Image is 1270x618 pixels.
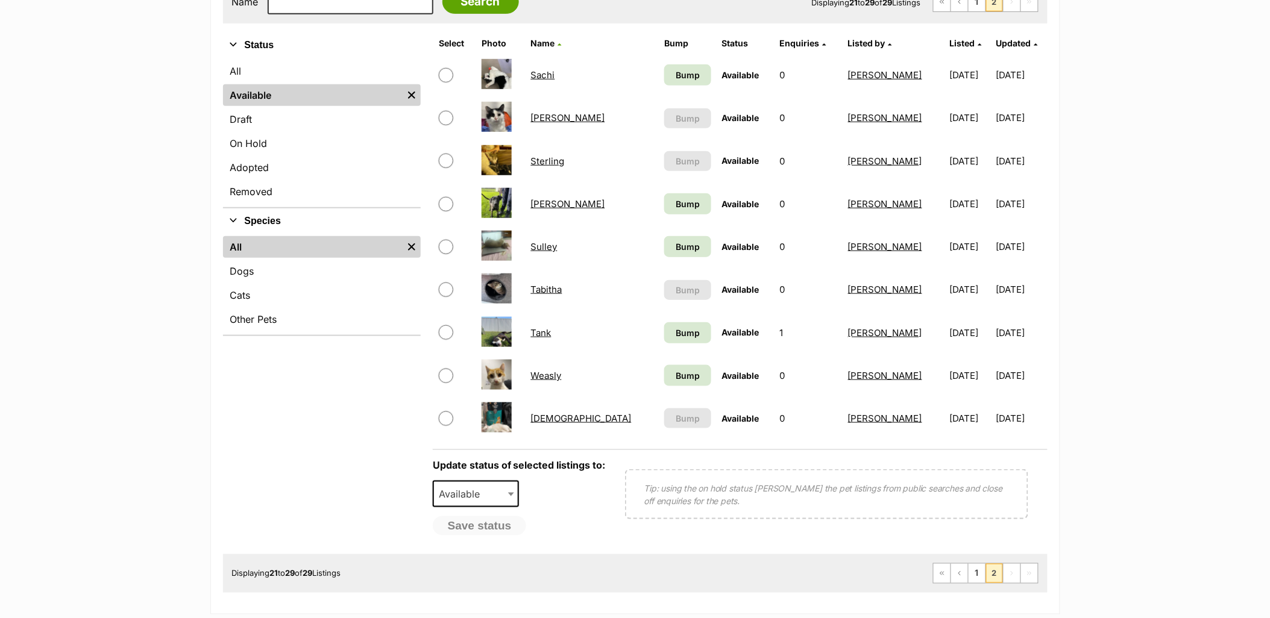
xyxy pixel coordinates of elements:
[996,38,1038,48] a: Updated
[531,370,562,381] a: Weasly
[775,97,842,139] td: 0
[950,38,982,48] a: Listed
[223,60,421,82] a: All
[403,84,421,106] a: Remove filter
[996,355,1046,396] td: [DATE]
[232,569,341,578] span: Displaying to of Listings
[664,151,711,171] button: Bump
[659,34,716,53] th: Bump
[223,284,421,306] a: Cats
[848,284,922,295] a: [PERSON_NAME]
[531,198,605,210] a: [PERSON_NAME]
[433,516,527,535] button: Save status
[477,34,524,53] th: Photo
[223,37,421,53] button: Status
[996,97,1046,139] td: [DATE]
[950,38,975,48] span: Listed
[996,312,1046,354] td: [DATE]
[664,236,711,257] a: Bump
[531,69,555,81] a: Sachi
[664,365,711,386] a: Bump
[775,183,842,225] td: 0
[945,183,995,225] td: [DATE]
[722,199,759,209] span: Available
[945,398,995,439] td: [DATE]
[945,355,995,396] td: [DATE]
[951,564,968,583] a: Previous page
[996,269,1046,310] td: [DATE]
[848,69,922,81] a: [PERSON_NAME]
[848,241,922,252] a: [PERSON_NAME]
[1004,564,1020,583] span: Next page
[531,241,558,252] a: Sulley
[223,234,421,335] div: Species
[531,155,565,167] a: Sterling
[1021,564,1038,583] span: Last page
[223,84,403,106] a: Available
[676,198,700,210] span: Bump
[223,181,421,202] a: Removed
[664,64,711,86] a: Bump
[434,34,476,53] th: Select
[986,564,1003,583] span: Page 2
[223,213,421,229] button: Species
[717,34,774,53] th: Status
[775,54,842,96] td: 0
[775,226,842,267] td: 0
[664,322,711,343] a: Bump
[779,38,819,48] span: translation missing: en.admin.listings.index.attributes.enquiries
[676,284,700,296] span: Bump
[223,236,403,258] a: All
[848,38,892,48] a: Listed by
[403,236,421,258] a: Remove filter
[933,563,1039,584] nav: Pagination
[644,482,1009,507] p: Tip: using the on hold status [PERSON_NAME] the pet listings from public searches and close off e...
[223,308,421,330] a: Other Pets
[934,564,951,583] a: First page
[945,140,995,182] td: [DATE]
[848,327,922,339] a: [PERSON_NAME]
[945,226,995,267] td: [DATE]
[676,112,700,125] span: Bump
[223,157,421,178] a: Adopted
[722,413,759,423] span: Available
[434,485,492,502] span: Available
[270,569,278,578] strong: 21
[848,413,922,424] a: [PERSON_NAME]
[945,97,995,139] td: [DATE]
[996,38,1031,48] span: Updated
[848,38,885,48] span: Listed by
[779,38,826,48] a: Enquiries
[945,269,995,310] td: [DATE]
[722,70,759,80] span: Available
[676,326,700,339] span: Bump
[996,183,1046,225] td: [DATE]
[996,398,1046,439] td: [DATE]
[848,155,922,167] a: [PERSON_NAME]
[722,155,759,166] span: Available
[996,140,1046,182] td: [DATE]
[664,193,711,214] a: Bump
[848,370,922,381] a: [PERSON_NAME]
[775,269,842,310] td: 0
[676,369,700,382] span: Bump
[775,140,842,182] td: 0
[664,408,711,428] button: Bump
[676,412,700,425] span: Bump
[531,284,562,295] a: Tabitha
[848,112,922,123] a: [PERSON_NAME]
[531,327,552,339] a: Tank
[722,284,759,295] span: Available
[945,54,995,96] td: [DATE]
[223,133,421,154] a: On Hold
[286,569,295,578] strong: 29
[531,112,605,123] a: [PERSON_NAME]
[775,398,842,439] td: 0
[664,108,711,128] button: Bump
[722,327,759,337] span: Available
[223,108,421,130] a: Draft
[676,240,700,253] span: Bump
[722,370,759,381] span: Available
[433,459,606,471] label: Update status of selected listings to:
[996,226,1046,267] td: [DATE]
